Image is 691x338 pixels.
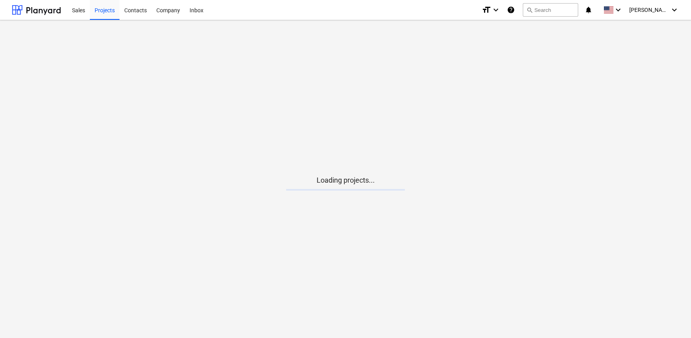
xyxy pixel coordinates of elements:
[629,7,669,13] span: [PERSON_NAME]
[523,3,578,17] button: Search
[585,5,592,15] i: notifications
[507,5,515,15] i: Knowledge base
[670,5,679,15] i: keyboard_arrow_down
[286,176,405,185] p: Loading projects...
[482,5,491,15] i: format_size
[613,5,623,15] i: keyboard_arrow_down
[526,7,533,13] span: search
[491,5,501,15] i: keyboard_arrow_down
